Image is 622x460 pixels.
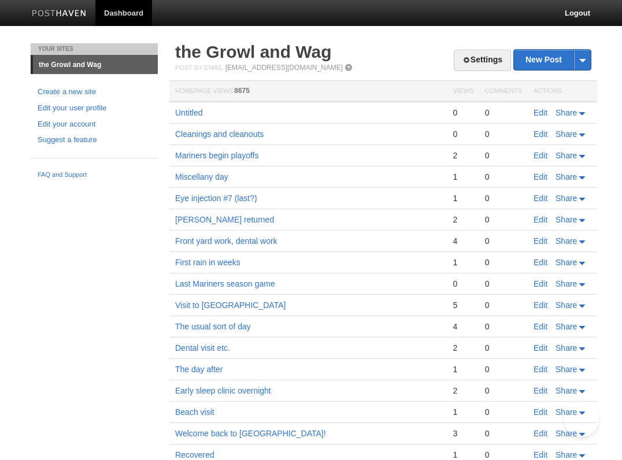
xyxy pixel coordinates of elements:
[453,150,473,161] div: 2
[556,194,577,203] span: Share
[534,365,547,374] a: Edit
[485,300,522,310] div: 0
[485,385,522,396] div: 0
[453,279,473,289] div: 0
[38,102,151,114] a: Edit your user profile
[453,450,473,460] div: 1
[556,151,577,160] span: Share
[32,10,87,18] img: Posthaven-bar
[485,129,522,139] div: 0
[234,87,250,95] span: 8675
[38,170,151,180] a: FAQ and Support
[534,343,547,353] a: Edit
[453,428,473,439] div: 3
[534,129,547,139] a: Edit
[175,429,326,438] a: Welcome back to [GEOGRAPHIC_DATA]!
[534,301,547,310] a: Edit
[175,151,258,160] a: Mariners begin playoffs
[175,450,214,459] a: Recovered
[453,107,473,118] div: 0
[534,429,547,438] a: Edit
[175,365,223,374] a: The day after
[453,129,473,139] div: 0
[485,279,522,289] div: 0
[534,279,547,288] a: Edit
[534,407,547,417] a: Edit
[453,193,473,203] div: 1
[556,386,577,395] span: Share
[175,129,264,139] a: Cleanings and cleanouts
[485,321,522,332] div: 0
[485,450,522,460] div: 0
[534,236,547,246] a: Edit
[485,214,522,225] div: 0
[175,386,271,395] a: Early sleep clinic overnight
[453,214,473,225] div: 2
[556,365,577,374] span: Share
[175,407,214,417] a: Beach visit
[485,428,522,439] div: 0
[225,64,343,72] a: [EMAIL_ADDRESS][DOMAIN_NAME]
[175,322,251,331] a: The usual sort of day
[556,215,577,224] span: Share
[38,134,151,146] a: Suggest a feature
[175,64,223,71] span: Post by Email
[534,386,547,395] a: Edit
[175,194,257,203] a: Eye injection #7 (last?)
[534,194,547,203] a: Edit
[453,407,473,417] div: 1
[175,236,277,246] a: Front yard work, dental work
[485,236,522,246] div: 0
[556,322,577,331] span: Share
[175,42,332,61] a: the Growl and Wag
[31,43,158,55] li: Your Sites
[447,81,479,102] th: Views
[175,215,274,224] a: [PERSON_NAME] returned
[175,301,286,310] a: Visit to [GEOGRAPHIC_DATA]
[453,236,473,246] div: 4
[556,108,577,117] span: Share
[485,407,522,417] div: 0
[38,86,151,98] a: Create a new site
[453,364,473,374] div: 1
[528,81,597,102] th: Actions
[556,450,577,459] span: Share
[38,118,151,131] a: Edit your account
[556,301,577,310] span: Share
[534,172,547,181] a: Edit
[514,50,591,70] a: New Post
[564,402,599,437] iframe: Help Scout Beacon - Open
[556,258,577,267] span: Share
[175,172,228,181] a: Miscellany day
[175,279,275,288] a: Last Mariners season game
[485,193,522,203] div: 0
[556,129,577,139] span: Share
[534,215,547,224] a: Edit
[556,407,577,417] span: Share
[556,172,577,181] span: Share
[534,151,547,160] a: Edit
[485,364,522,374] div: 0
[534,258,547,267] a: Edit
[169,81,447,102] th: Homepage Views
[33,55,158,74] a: the Growl and Wag
[453,300,473,310] div: 5
[453,172,473,182] div: 1
[175,108,202,117] a: Untitled
[534,322,547,331] a: Edit
[485,150,522,161] div: 0
[485,107,522,118] div: 0
[534,450,547,459] a: Edit
[175,343,230,353] a: Dental visit etc.
[556,343,577,353] span: Share
[485,172,522,182] div: 0
[175,258,240,267] a: First rain in weeks
[556,279,577,288] span: Share
[454,50,511,71] a: Settings
[453,321,473,332] div: 4
[534,108,547,117] a: Edit
[556,429,577,438] span: Share
[453,343,473,353] div: 2
[485,257,522,268] div: 0
[485,343,522,353] div: 0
